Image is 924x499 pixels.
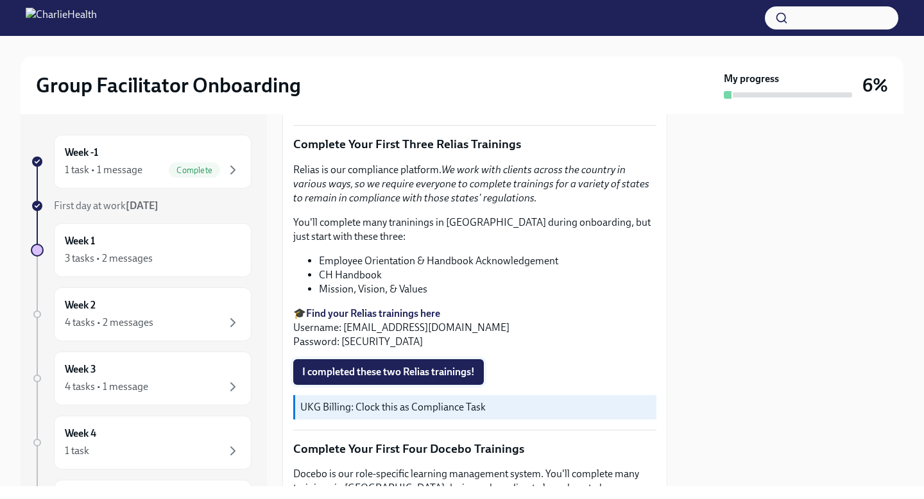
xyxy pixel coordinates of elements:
[31,351,252,405] a: Week 34 tasks • 1 message
[65,298,96,312] h6: Week 2
[293,136,656,153] p: Complete Your First Three Relias Trainings
[302,366,475,378] span: I completed these two Relias trainings!
[862,74,888,97] h3: 6%
[126,199,158,212] strong: [DATE]
[306,307,440,319] a: Find your Relias trainings here
[293,307,656,349] p: 🎓 Username: [EMAIL_ADDRESS][DOMAIN_NAME] Password: [SECURITY_DATA]
[293,164,649,204] em: We work with clients across the country in various ways, so we require everyone to complete train...
[724,72,779,86] strong: My progress
[169,165,220,175] span: Complete
[65,146,98,160] h6: Week -1
[319,282,656,296] li: Mission, Vision, & Values
[54,199,158,212] span: First day at work
[36,72,301,98] h2: Group Facilitator Onboarding
[300,400,651,414] p: UKG Billing: Clock this as Compliance Task
[65,427,96,441] h6: Week 4
[65,380,148,394] div: 4 tasks • 1 message
[293,359,484,385] button: I completed these two Relias trainings!
[319,268,656,282] li: CH Handbook
[65,316,153,330] div: 4 tasks • 2 messages
[31,416,252,469] a: Week 41 task
[26,8,97,28] img: CharlieHealth
[65,234,95,248] h6: Week 1
[65,362,96,376] h6: Week 3
[65,251,153,266] div: 3 tasks • 2 messages
[31,223,252,277] a: Week 13 tasks • 2 messages
[293,216,656,244] p: You'll complete many traninings in [GEOGRAPHIC_DATA] during onboarding, but just start with these...
[65,444,89,458] div: 1 task
[31,199,252,213] a: First day at work[DATE]
[31,287,252,341] a: Week 24 tasks • 2 messages
[319,254,656,268] li: Employee Orientation & Handbook Acknowledgement
[293,163,656,205] p: Relias is our compliance platform.
[31,135,252,189] a: Week -11 task • 1 messageComplete
[293,441,656,457] p: Complete Your First Four Docebo Trainings
[65,163,142,177] div: 1 task • 1 message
